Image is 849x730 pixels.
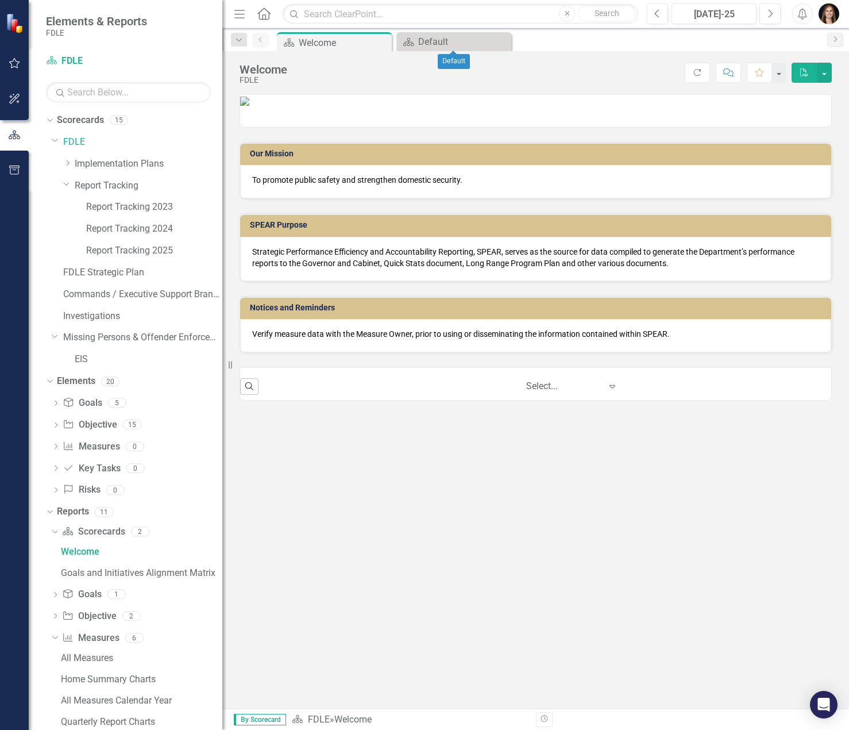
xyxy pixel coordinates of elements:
div: 15 [110,116,128,125]
a: Report Tracking [75,179,222,193]
a: Home Summary Charts [58,670,222,688]
a: FDLE [308,714,330,725]
a: Report Tracking 2023 [86,201,222,214]
div: 20 [101,376,119,386]
a: Measures [62,632,119,645]
a: Scorecards [57,114,104,127]
a: Implementation Plans [75,157,222,171]
span: Elements & Reports [46,14,147,28]
div: » [292,713,527,727]
div: 0 [126,441,144,451]
div: 0 [106,485,125,495]
button: Search [578,6,635,22]
a: FDLE [46,55,190,68]
a: All Measures Calendar Year [58,691,222,709]
a: Measures [63,440,119,454]
h3: Our Mission [250,149,825,158]
h3: Notices and Reminders [250,303,825,312]
div: All Measures Calendar Year [61,696,222,706]
a: Investigations [63,310,222,323]
div: Home Summary Charts [61,674,222,685]
a: Goals [63,397,102,410]
img: Heather Faulkner [819,3,839,24]
div: 5 [108,398,126,408]
a: Goals [62,588,101,601]
img: ClearPoint Strategy [6,13,26,33]
div: 6 [125,633,144,643]
div: Default [418,34,508,49]
div: Welcome [299,36,389,50]
a: Scorecards [62,525,125,539]
a: Missing Persons & Offender Enforcement [63,331,222,344]
div: Welcome [61,547,222,557]
div: 2 [131,527,149,537]
a: Default [399,34,508,49]
a: Objective [62,610,116,623]
a: Report Tracking 2025 [86,244,222,258]
small: FDLE [46,28,147,37]
button: [DATE]-25 [672,3,757,24]
p: Strategic Performance Efficiency and Accountability Reporting, SPEAR, serves as the source for da... [252,246,819,269]
a: EIS [75,353,222,366]
div: Open Intercom Messenger [810,691,838,719]
div: Welcome [240,63,287,76]
div: Goals and Initiatives Alignment Matrix [61,568,222,578]
span: Search [595,9,619,18]
a: Report Tracking 2024 [86,222,222,236]
a: Risks [63,483,100,497]
div: 2 [122,611,141,621]
div: [DATE]-25 [676,7,752,21]
div: FDLE [240,76,287,84]
a: Objective [63,418,117,432]
h3: SPEAR Purpose [250,221,825,229]
a: Elements [57,375,95,388]
img: SPEAR_4_with%20FDLE%20New%20Logo_2.jpg [240,97,249,106]
div: 0 [126,463,145,473]
div: All Measures [61,653,222,663]
a: Reports [57,505,89,518]
div: Welcome [334,714,372,725]
input: Search ClearPoint... [283,4,638,24]
div: 11 [95,507,113,517]
a: All Measures [58,648,222,667]
a: Key Tasks [63,462,120,475]
div: Default [438,54,470,69]
a: Commands / Executive Support Branch [63,288,222,301]
span: By Scorecard [234,714,286,725]
div: 1 [107,590,126,600]
a: Goals and Initiatives Alignment Matrix [58,564,222,582]
a: Welcome [58,543,222,561]
a: FDLE [63,136,222,149]
div: 15 [123,420,141,430]
span: Verify measure data with the Measure Owner, prior to using or disseminating the information conta... [252,329,670,339]
a: FDLE Strategic Plan [63,266,222,279]
p: To promote public safety and strengthen domestic security. [252,174,819,186]
div: Quarterly Report Charts [61,717,222,727]
input: Search Below... [46,82,211,102]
